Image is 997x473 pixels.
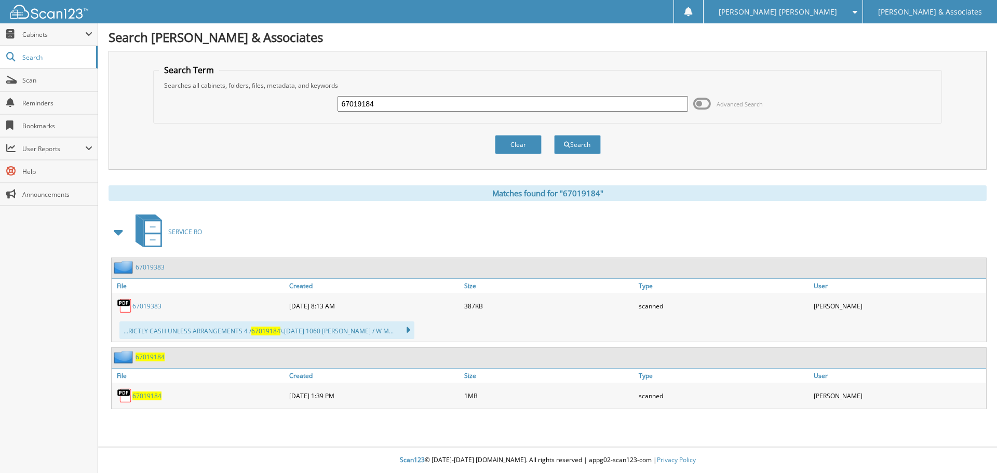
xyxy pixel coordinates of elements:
[636,369,811,383] a: Type
[114,350,136,363] img: folder2.png
[636,385,811,406] div: scanned
[636,295,811,316] div: scanned
[22,167,92,176] span: Help
[811,279,986,293] a: User
[287,369,462,383] a: Created
[878,9,982,15] span: [PERSON_NAME] & Associates
[462,279,637,293] a: Size
[22,190,92,199] span: Announcements
[136,263,165,272] a: 67019383
[22,144,85,153] span: User Reports
[462,369,637,383] a: Size
[287,279,462,293] a: Created
[251,327,280,335] span: 67019184
[554,135,601,154] button: Search
[112,369,287,383] a: File
[117,388,132,403] img: PDF.png
[462,385,637,406] div: 1MB
[811,295,986,316] div: [PERSON_NAME]
[811,369,986,383] a: User
[719,9,837,15] span: [PERSON_NAME] [PERSON_NAME]
[22,30,85,39] span: Cabinets
[717,100,763,108] span: Advanced Search
[119,321,414,339] div: ...RICTLY CASH UNLESS ARRANGEMENTS 4 / \.[DATE] 1060 [PERSON_NAME] / W M...
[109,29,987,46] h1: Search [PERSON_NAME] & Associates
[159,81,937,90] div: Searches all cabinets, folders, files, metadata, and keywords
[945,423,997,473] iframe: Chat Widget
[657,455,696,464] a: Privacy Policy
[114,261,136,274] img: folder2.png
[132,302,161,310] a: 67019383
[636,279,811,293] a: Type
[98,448,997,473] div: © [DATE]-[DATE] [DOMAIN_NAME]. All rights reserved | appg02-scan123-com |
[462,295,637,316] div: 387KB
[811,385,986,406] div: [PERSON_NAME]
[10,5,88,19] img: scan123-logo-white.svg
[112,279,287,293] a: File
[495,135,542,154] button: Clear
[22,76,92,85] span: Scan
[168,227,202,236] span: SERVICE RO
[117,298,132,314] img: PDF.png
[287,385,462,406] div: [DATE] 1:39 PM
[159,64,219,76] legend: Search Term
[129,211,202,252] a: SERVICE RO
[22,121,92,130] span: Bookmarks
[132,391,161,400] a: 67019184
[22,99,92,107] span: Reminders
[136,353,165,361] a: 67019184
[400,455,425,464] span: Scan123
[287,295,462,316] div: [DATE] 8:13 AM
[22,53,91,62] span: Search
[109,185,987,201] div: Matches found for "67019184"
